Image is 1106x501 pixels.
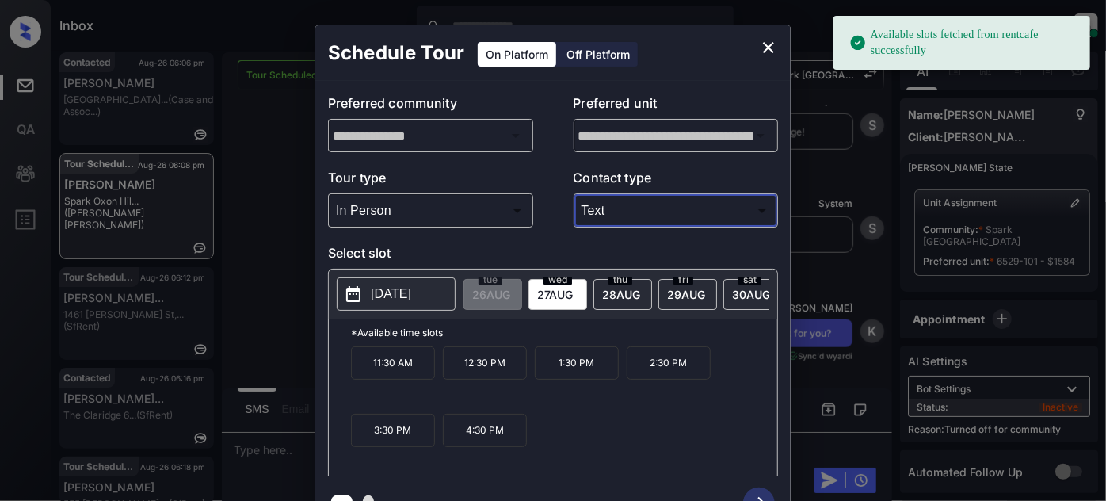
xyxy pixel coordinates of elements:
p: Preferred community [328,94,533,119]
div: date-select [658,279,717,310]
p: Preferred unit [574,94,779,119]
span: 29 AUG [667,288,705,301]
p: 3:30 PM [351,414,435,447]
span: thu [608,275,632,285]
p: 12:30 PM [443,346,527,380]
p: *Available time slots [351,319,777,346]
p: Select slot [328,243,778,269]
div: date-select [593,279,652,310]
h2: Schedule Tour [315,25,477,81]
p: 4:30 PM [443,414,527,447]
span: sat [738,275,761,285]
p: 2:30 PM [627,346,711,380]
span: wed [543,275,572,285]
div: date-select [723,279,782,310]
div: Text [578,197,775,224]
div: Available slots fetched from rentcafe successfully [849,21,1077,65]
span: 28 AUG [602,288,640,301]
div: date-select [528,279,587,310]
button: close [753,32,784,63]
p: 11:30 AM [351,346,435,380]
span: 27 AUG [537,288,573,301]
p: Tour type [328,168,533,193]
div: In Person [332,197,529,224]
span: 30 AUG [732,288,770,301]
p: [DATE] [371,285,411,304]
span: fri [673,275,693,285]
p: Contact type [574,168,779,193]
div: Off Platform [559,42,638,67]
div: On Platform [478,42,556,67]
button: [DATE] [337,277,456,311]
p: 1:30 PM [535,346,619,380]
